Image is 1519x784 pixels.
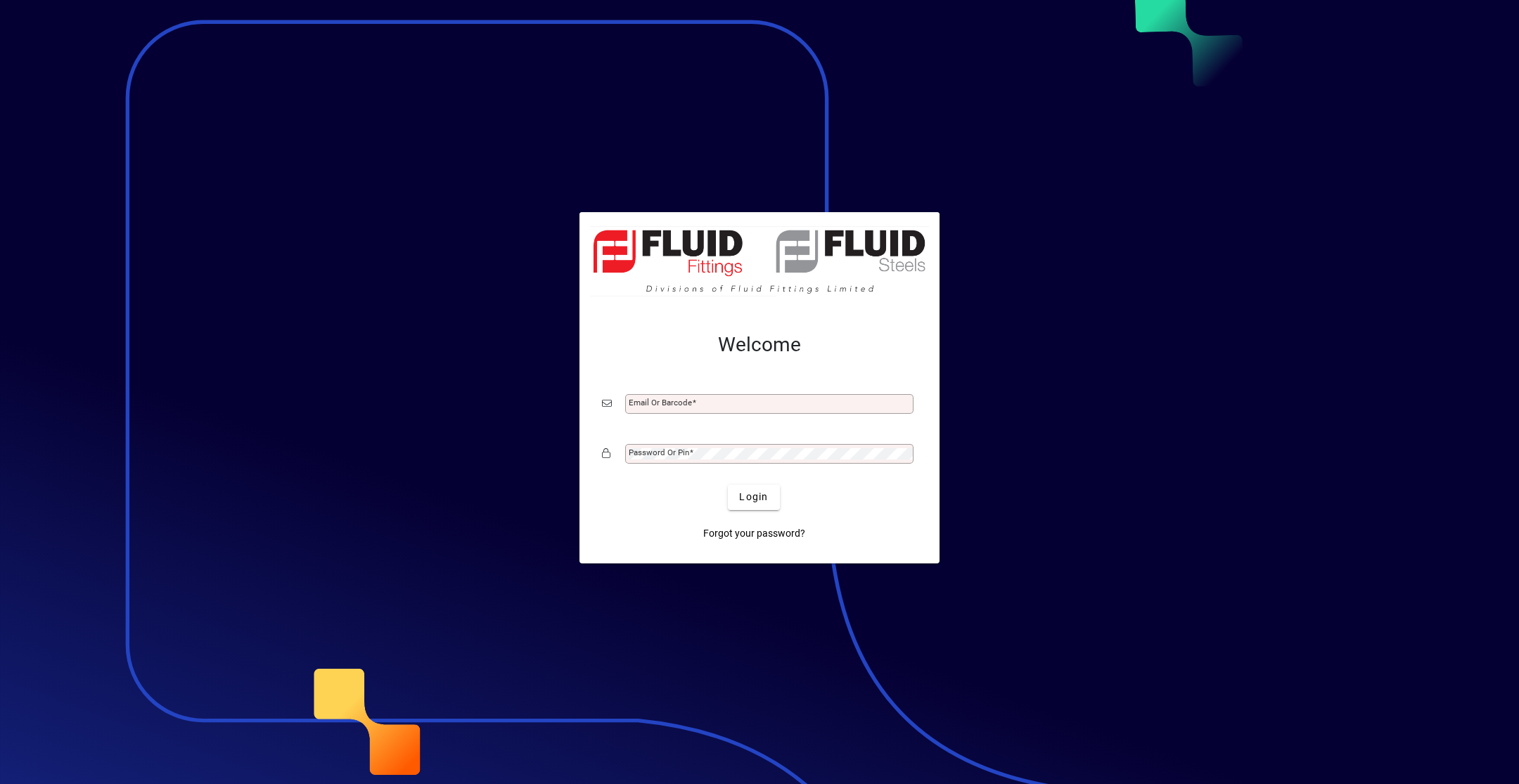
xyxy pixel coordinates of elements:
[602,333,917,357] h2: Welcome
[629,447,689,457] mat-label: Password or Pin
[629,398,692,407] mat-label: Email or Barcode
[728,485,779,510] button: Login
[739,490,768,504] span: Login
[698,521,811,547] a: Forgot your password?
[703,526,805,541] span: Forgot your password?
